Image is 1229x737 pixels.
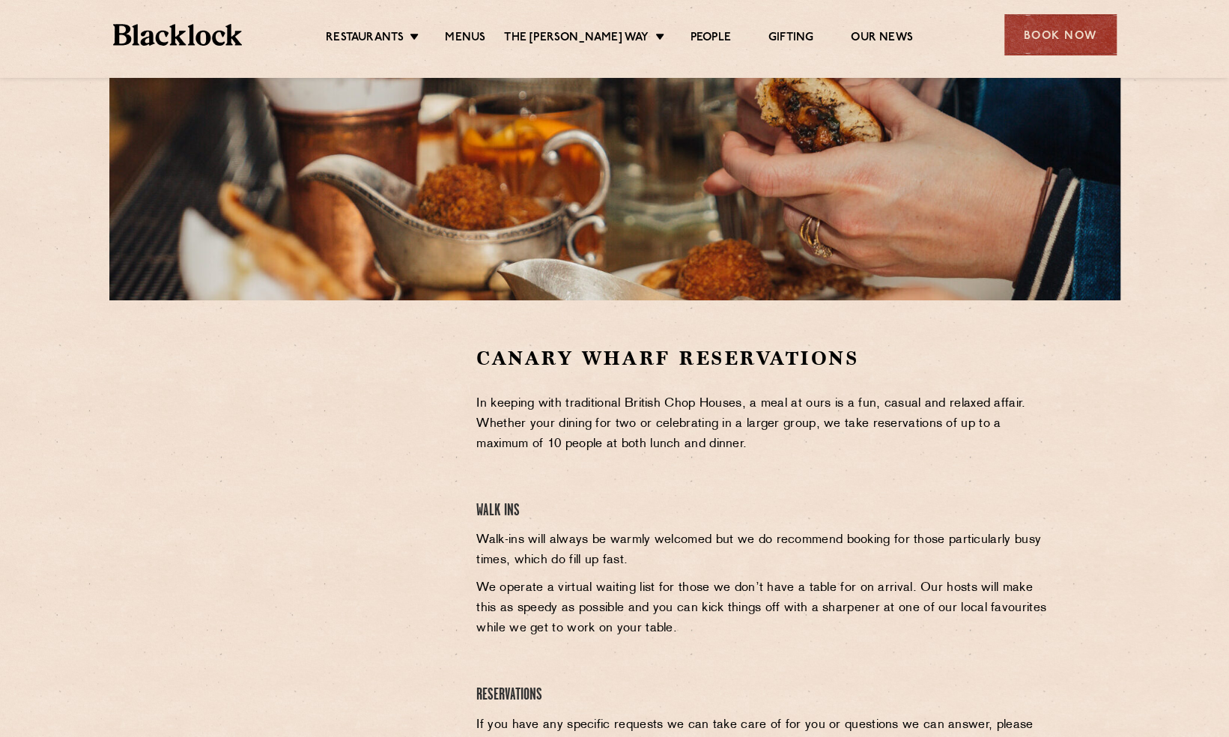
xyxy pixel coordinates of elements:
[691,31,731,47] a: People
[504,31,649,47] a: The [PERSON_NAME] Way
[232,345,400,571] iframe: OpenTable make booking widget
[476,578,1051,639] p: We operate a virtual waiting list for those we don’t have a table for on arrival. Our hosts will ...
[476,345,1051,371] h2: Canary Wharf Reservations
[1004,14,1117,55] div: Book Now
[113,24,243,46] img: BL_Textured_Logo-footer-cropped.svg
[445,31,485,47] a: Menus
[476,685,1051,706] h4: Reservations
[476,394,1051,455] p: In keeping with traditional British Chop Houses, a meal at ours is a fun, casual and relaxed affa...
[326,31,404,47] a: Restaurants
[768,31,813,47] a: Gifting
[476,530,1051,571] p: Walk-ins will always be warmly welcomed but we do recommend booking for those particularly busy t...
[851,31,913,47] a: Our News
[476,501,1051,521] h4: Walk Ins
